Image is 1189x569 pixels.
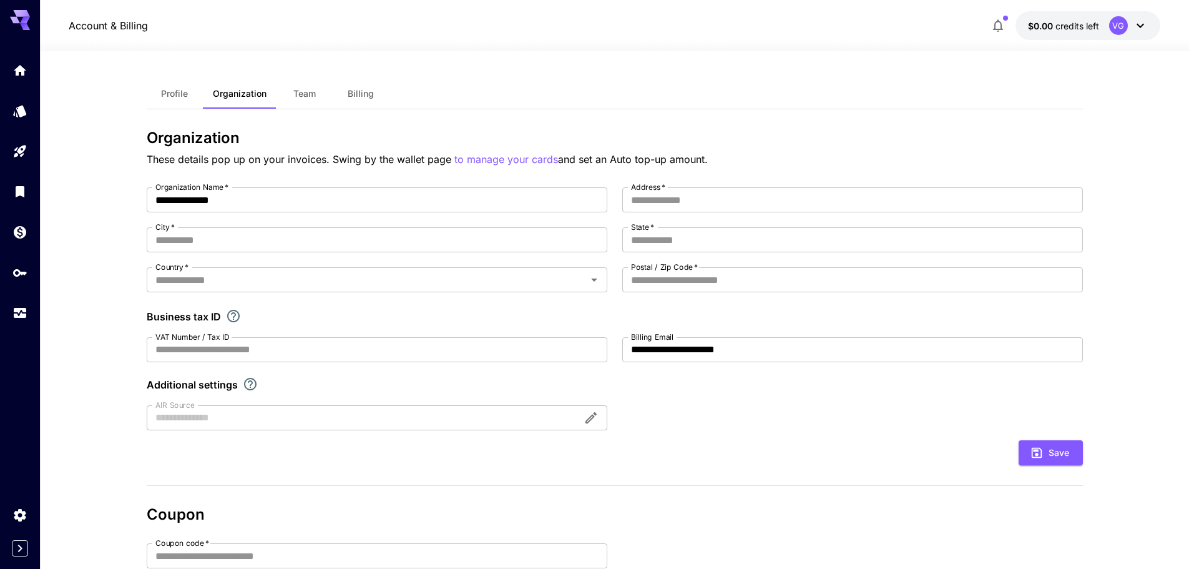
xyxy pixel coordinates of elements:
div: Library [12,184,27,199]
div: Settings [12,503,27,519]
span: and set an Auto top-up amount. [558,153,708,166]
label: Coupon code [155,538,209,548]
label: City [155,222,175,232]
svg: If you are a business tax registrant, please enter your business tax ID here. [226,309,241,324]
div: VG [1109,16,1128,35]
div: Wallet [12,224,27,240]
button: Expand sidebar [12,540,28,557]
label: Organization Name [155,182,228,192]
button: $0.00VG [1015,11,1160,40]
label: State [631,222,654,232]
span: Profile [161,88,188,99]
h3: Coupon [147,506,1083,523]
span: These details pop up on your invoices. Swing by the wallet page [147,153,454,166]
svg: Explore additional customization settings [243,377,258,392]
label: Country [155,262,188,272]
label: Billing Email [631,332,673,342]
span: $0.00 [1028,21,1055,31]
div: Playground [12,144,27,159]
div: Home [12,62,27,78]
label: AIR Source [155,400,194,410]
p: Additional settings [147,377,238,392]
label: VAT Number / Tax ID [155,332,230,342]
span: Billing [348,88,374,99]
button: Open [585,271,603,289]
span: credits left [1055,21,1099,31]
a: Account & Billing [69,18,148,33]
p: Business tax ID [147,309,221,324]
div: Usage [12,305,27,321]
div: $0.00 [1028,19,1099,32]
div: Models [12,103,27,119]
h3: Organization [147,129,1083,147]
nav: breadcrumb [69,18,148,33]
div: API Keys [12,265,27,280]
button: to manage your cards [454,152,558,167]
span: Team [293,88,316,99]
label: Postal / Zip Code [631,262,698,272]
span: Organization [213,88,267,99]
label: Address [631,182,665,192]
button: Save [1019,440,1083,466]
